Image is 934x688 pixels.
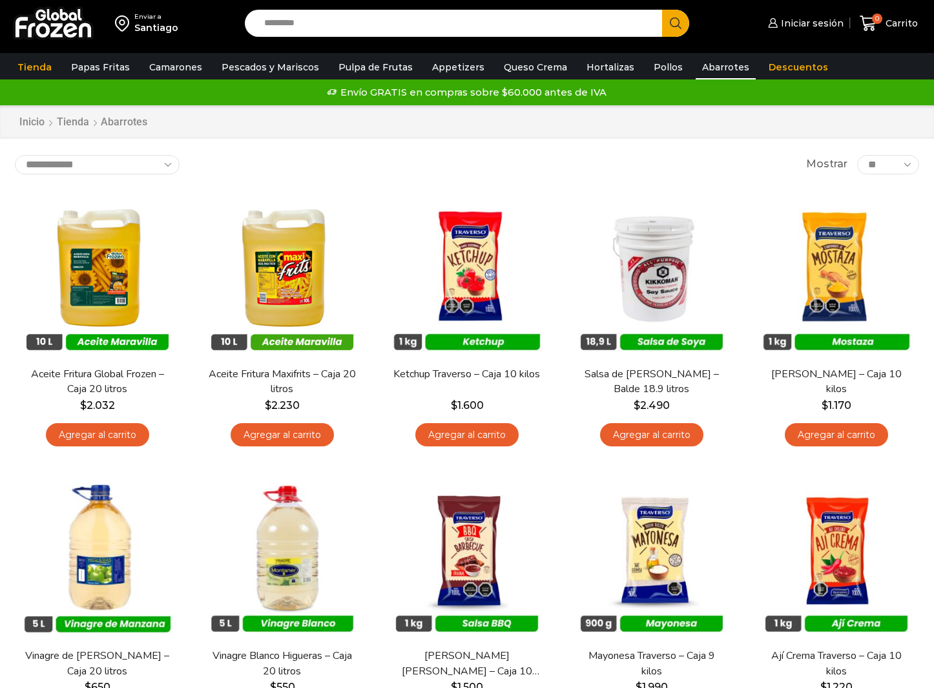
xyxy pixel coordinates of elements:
a: Pollos [647,55,689,79]
a: 0 Carrito [856,8,921,39]
span: $ [265,399,271,412]
img: address-field-icon.svg [115,12,134,34]
div: Enviar a [134,12,178,21]
bdi: 1.170 [822,399,851,412]
a: Papas Fritas [65,55,136,79]
a: Tienda [11,55,58,79]
span: Mostrar [806,157,847,172]
span: $ [451,399,457,412]
a: Iniciar sesión [765,10,844,36]
a: [PERSON_NAME] – Caja 10 kilos [762,367,911,397]
span: $ [822,399,828,412]
a: Ají Crema Traverso – Caja 10 kilos [762,649,911,678]
a: [PERSON_NAME] [PERSON_NAME] – Caja 10 kilos [393,649,541,678]
a: Hortalizas [580,55,641,79]
bdi: 2.490 [634,399,670,412]
a: Camarones [143,55,209,79]
button: Search button [662,10,689,37]
div: Santiago [134,21,178,34]
a: Salsa de [PERSON_NAME] – Balde 18.9 litros [577,367,726,397]
a: Appetizers [426,55,491,79]
a: Tienda [56,115,90,130]
a: Agregar al carrito: “Mostaza Traverso - Caja 10 kilos” [785,423,888,447]
a: Agregar al carrito: “Aceite Fritura Global Frozen – Caja 20 litros” [46,423,149,447]
a: Inicio [19,115,45,130]
nav: Breadcrumb [19,115,147,130]
a: Pescados y Mariscos [215,55,326,79]
h1: Abarrotes [101,116,147,128]
a: Descuentos [762,55,835,79]
a: Vinagre Blanco Higueras – Caja 20 litros [208,649,357,678]
a: Vinagre de [PERSON_NAME] – Caja 20 litros [23,649,172,678]
a: Mayonesa Traverso – Caja 9 kilos [577,649,726,678]
a: Abarrotes [696,55,756,79]
a: Pulpa de Frutas [332,55,419,79]
bdi: 1.600 [451,399,484,412]
a: Queso Crema [497,55,574,79]
bdi: 2.230 [265,399,300,412]
span: $ [634,399,640,412]
a: Aceite Fritura Maxifrits – Caja 20 litros [208,367,357,397]
span: Carrito [882,17,918,30]
bdi: 2.032 [80,399,115,412]
span: Iniciar sesión [778,17,844,30]
span: $ [80,399,87,412]
select: Pedido de la tienda [15,155,180,174]
a: Agregar al carrito: “Salsa de Soya Kikkoman - Balde 18.9 litros” [600,423,703,447]
span: 0 [872,14,882,24]
a: Ketchup Traverso – Caja 10 kilos [393,367,541,382]
a: Agregar al carrito: “Ketchup Traverso - Caja 10 kilos” [415,423,519,447]
a: Agregar al carrito: “Aceite Fritura Maxifrits - Caja 20 litros” [231,423,334,447]
a: Aceite Fritura Global Frozen – Caja 20 litros [23,367,172,397]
